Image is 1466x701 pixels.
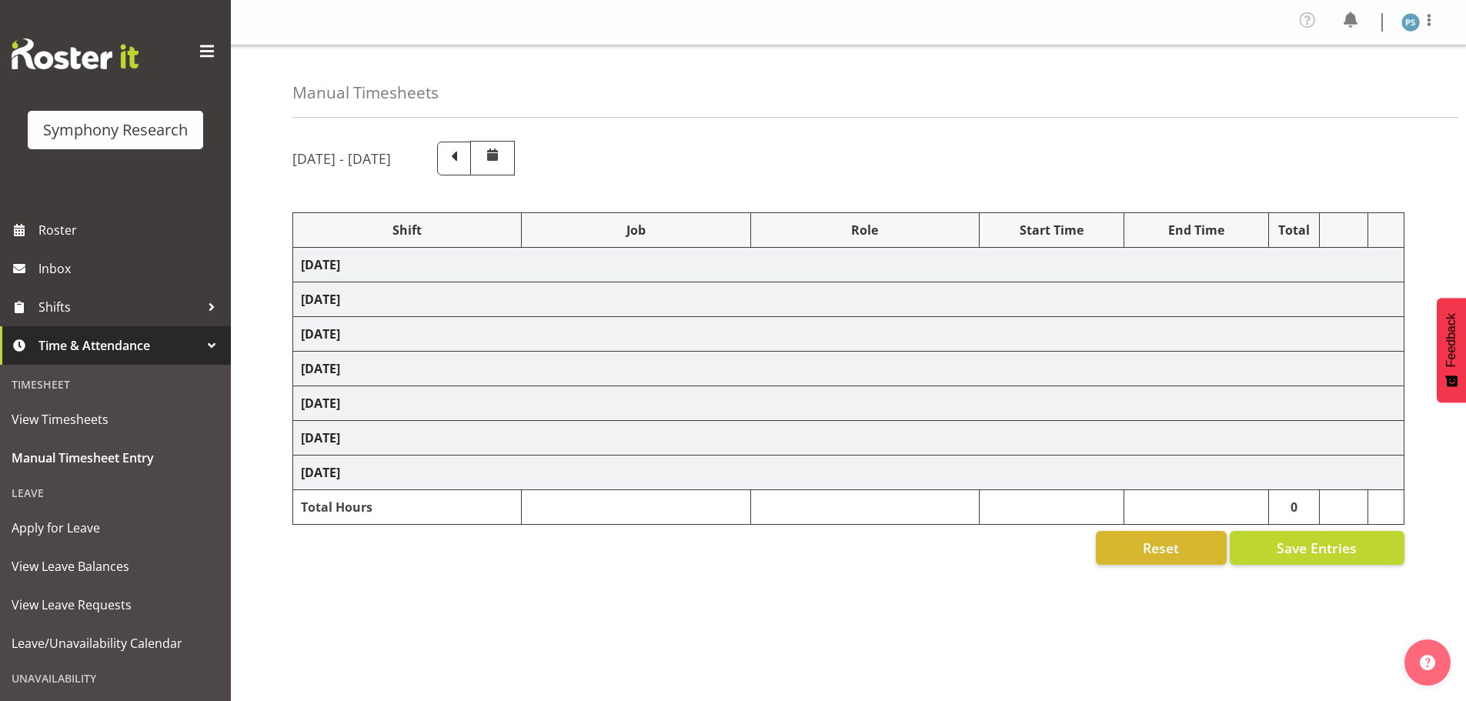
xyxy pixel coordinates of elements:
div: Start Time [987,221,1116,239]
div: Job [529,221,742,239]
td: 0 [1268,490,1320,525]
span: View Leave Balances [12,555,219,578]
div: Leave [4,477,227,509]
span: Feedback [1444,313,1458,367]
td: Total Hours [293,490,522,525]
img: paul-s-stoneham1982.jpg [1401,13,1420,32]
a: Leave/Unavailability Calendar [4,624,227,663]
span: View Leave Requests [12,593,219,616]
button: Reset [1096,531,1227,565]
span: Inbox [38,257,223,280]
a: View Leave Requests [4,586,227,624]
td: [DATE] [293,317,1404,352]
td: [DATE] [293,456,1404,490]
h4: Manual Timesheets [292,84,439,102]
span: Time & Attendance [38,334,200,357]
span: View Timesheets [12,408,219,431]
td: [DATE] [293,386,1404,421]
h5: [DATE] - [DATE] [292,150,391,167]
span: Reset [1143,538,1179,558]
img: Rosterit website logo [12,38,139,69]
td: [DATE] [293,282,1404,317]
div: Symphony Research [43,119,188,142]
div: Role [759,221,971,239]
button: Save Entries [1230,531,1404,565]
a: Apply for Leave [4,509,227,547]
div: Total [1277,221,1312,239]
span: Shifts [38,295,200,319]
div: Unavailability [4,663,227,694]
div: Shift [301,221,513,239]
a: Manual Timesheet Entry [4,439,227,477]
span: Save Entries [1277,538,1357,558]
span: Roster [38,219,223,242]
td: [DATE] [293,248,1404,282]
div: Timesheet [4,369,227,400]
span: Apply for Leave [12,516,219,539]
span: Manual Timesheet Entry [12,446,219,469]
td: [DATE] [293,352,1404,386]
button: Feedback - Show survey [1437,298,1466,402]
span: Leave/Unavailability Calendar [12,632,219,655]
a: View Leave Balances [4,547,227,586]
td: [DATE] [293,421,1404,456]
img: help-xxl-2.png [1420,655,1435,670]
a: View Timesheets [4,400,227,439]
div: End Time [1132,221,1261,239]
